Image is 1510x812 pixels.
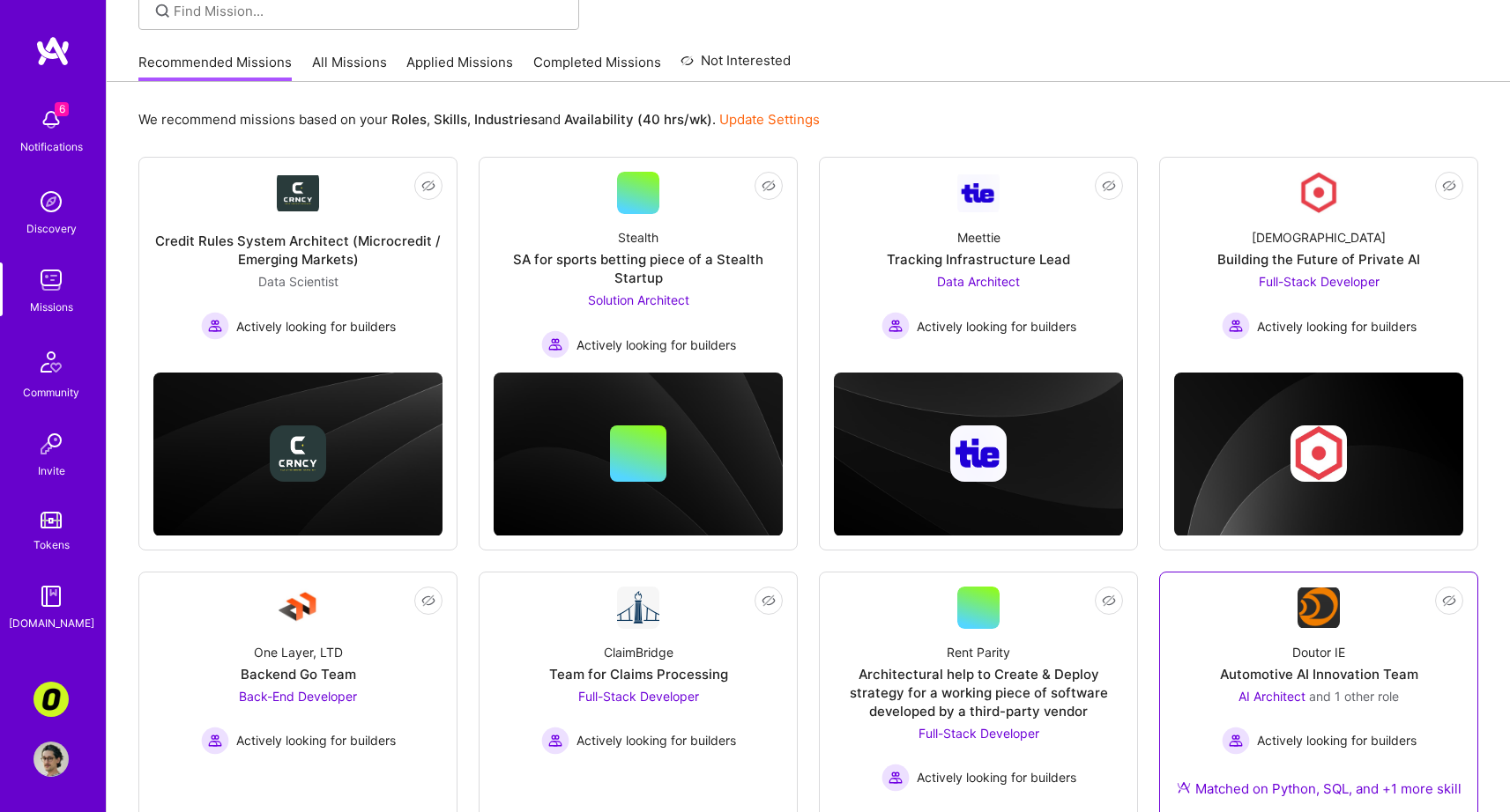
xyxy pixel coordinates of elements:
a: Company LogoClaimBridgeTeam for Claims ProcessingFull-Stack Developer Actively looking for builde... [494,587,783,784]
a: Corner3: Building an AI User Researcher [29,682,73,717]
img: Ateam Purple Icon [1177,780,1191,794]
a: User Avatar [29,742,73,777]
div: Invite [38,461,65,480]
span: Actively looking for builders [236,317,396,336]
img: Company Logo [617,587,659,629]
img: logo [35,35,71,67]
div: Team for Claims Processing [549,665,728,683]
img: Actively looking for builders [541,727,569,755]
a: Not Interested [681,50,791,82]
div: SA for sports betting piece of a Stealth Startup [494,250,783,287]
span: Actively looking for builders [576,731,736,749]
img: cover [153,373,443,535]
span: Actively looking for builders [917,317,1076,336]
img: User Avatar [33,742,69,777]
i: icon SearchGrey [152,1,173,21]
i: icon EyeClosed [1102,594,1116,608]
a: Rent ParityArchitectural help to Create & Deploy strategy for a working piece of software develop... [834,587,1123,792]
div: Community [23,383,79,402]
b: Industries [474,111,538,128]
a: Completed Missions [533,53,661,82]
img: tokens [41,512,62,528]
div: Backend Go Team [241,665,356,683]
img: Company Logo [277,587,319,629]
img: Company Logo [1298,587,1340,628]
span: Back-End Developer [239,689,357,704]
img: Company Logo [1298,172,1340,214]
div: Building the Future of Private AI [1217,250,1420,269]
img: Actively looking for builders [541,330,569,358]
a: All Missions [312,53,387,82]
div: Stealth [618,228,658,247]
img: Community [30,341,72,383]
img: Actively looking for builders [1222,312,1250,340]
div: Automotive AI Innovation Team [1220,665,1418,683]
img: Actively looking for builders [201,312,229,340]
img: teamwork [33,262,69,298]
b: Availability (40 hrs/wk) [564,111,712,128]
div: Matched on Python, SQL, and +1 more skill [1177,779,1462,798]
span: Full-Stack Developer [919,726,1039,741]
div: Credit Rules System Architect (Microcredit / Emerging Markets) [153,232,443,269]
a: Recommended Missions [138,53,292,82]
a: Company LogoCredit Rules System Architect (Microcredit / Emerging Markets)Data Scientist Actively... [153,172,443,346]
span: Actively looking for builders [236,731,396,749]
span: Full-Stack Developer [578,689,699,704]
i: icon EyeClosed [1102,179,1116,193]
div: One Layer, LTD [254,643,343,661]
span: AI Architect [1238,689,1305,704]
i: icon EyeClosed [762,179,776,193]
p: We recommend missions based on your , , and . [138,110,820,129]
i: icon EyeClosed [762,594,776,608]
img: Actively looking for builders [881,312,910,340]
b: Roles [391,111,427,128]
span: Actively looking for builders [1257,731,1417,749]
span: Full-Stack Developer [1259,274,1380,289]
span: Actively looking for builders [917,768,1076,786]
img: cover [1174,373,1463,536]
img: Actively looking for builders [201,727,229,755]
a: Company LogoMeettieTracking Infrastructure LeadData Architect Actively looking for buildersActive... [834,172,1123,346]
a: Company Logo[DEMOGRAPHIC_DATA]Building the Future of Private AIFull-Stack Developer Actively look... [1174,172,1463,346]
span: Actively looking for builders [576,336,736,354]
a: Update Settings [719,111,820,128]
i: icon EyeClosed [421,179,435,193]
i: icon EyeClosed [1442,179,1456,193]
div: Discovery [26,219,77,238]
i: icon EyeClosed [1442,594,1456,608]
img: Invite [33,426,69,461]
img: cover [494,373,783,535]
img: discovery [33,184,69,219]
span: Data Architect [937,274,1020,289]
i: icon EyeClosed [421,594,435,608]
div: Rent Parity [947,643,1010,661]
a: StealthSA for sports betting piece of a Stealth StartupSolution Architect Actively looking for bu... [494,172,783,358]
img: Company Logo [277,175,319,211]
div: Meettie [957,228,1000,247]
div: ClaimBridge [604,643,673,661]
div: [DEMOGRAPHIC_DATA] [1252,228,1386,247]
img: bell [33,102,69,137]
b: Skills [434,111,467,128]
div: [DOMAIN_NAME] [9,614,94,632]
img: Actively looking for builders [1222,727,1250,755]
div: Missions [30,298,73,316]
span: Actively looking for builders [1257,317,1417,336]
img: Company logo [950,425,1007,482]
img: Company Logo [957,174,1000,212]
span: 6 [55,102,69,116]
span: Solution Architect [588,292,689,307]
div: Notifications [20,137,83,156]
img: Corner3: Building an AI User Researcher [33,682,69,717]
input: Find Mission... [174,2,566,20]
img: Company logo [270,425,326,482]
div: Tokens [33,535,70,554]
a: Applied Missions [406,53,513,82]
img: Company logo [1291,425,1347,482]
img: cover [834,373,1123,535]
img: Actively looking for builders [881,764,910,792]
div: Tracking Infrastructure Lead [887,250,1070,269]
div: Architectural help to Create & Deploy strategy for a working piece of software developed by a thi... [834,665,1123,720]
div: Doutor IE [1292,643,1345,661]
span: Data Scientist [258,274,338,289]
